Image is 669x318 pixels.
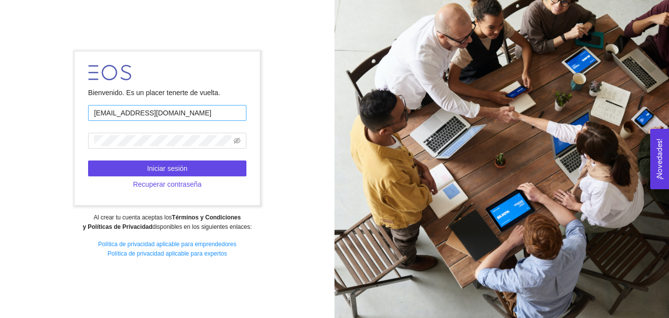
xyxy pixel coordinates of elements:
[98,241,237,248] a: Política de privacidad aplicable para emprendedores
[88,65,131,80] img: LOGO
[6,213,328,232] div: Al crear tu cuenta aceptas los disponibles en los siguientes enlaces:
[88,87,246,98] div: Bienvenido. Es un placer tenerte de vuelta.
[83,214,240,230] strong: Términos y Condiciones y Políticas de Privacidad
[88,105,246,121] input: Correo electrónico
[147,163,188,174] span: Iniciar sesión
[133,179,202,190] span: Recuperar contraseña
[88,176,246,192] button: Recuperar contraseña
[107,250,227,257] a: Política de privacidad aplicable para expertos
[234,137,240,144] span: eye-invisible
[88,160,246,176] button: Iniciar sesión
[650,129,669,189] button: Open Feedback Widget
[88,180,246,188] a: Recuperar contraseña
